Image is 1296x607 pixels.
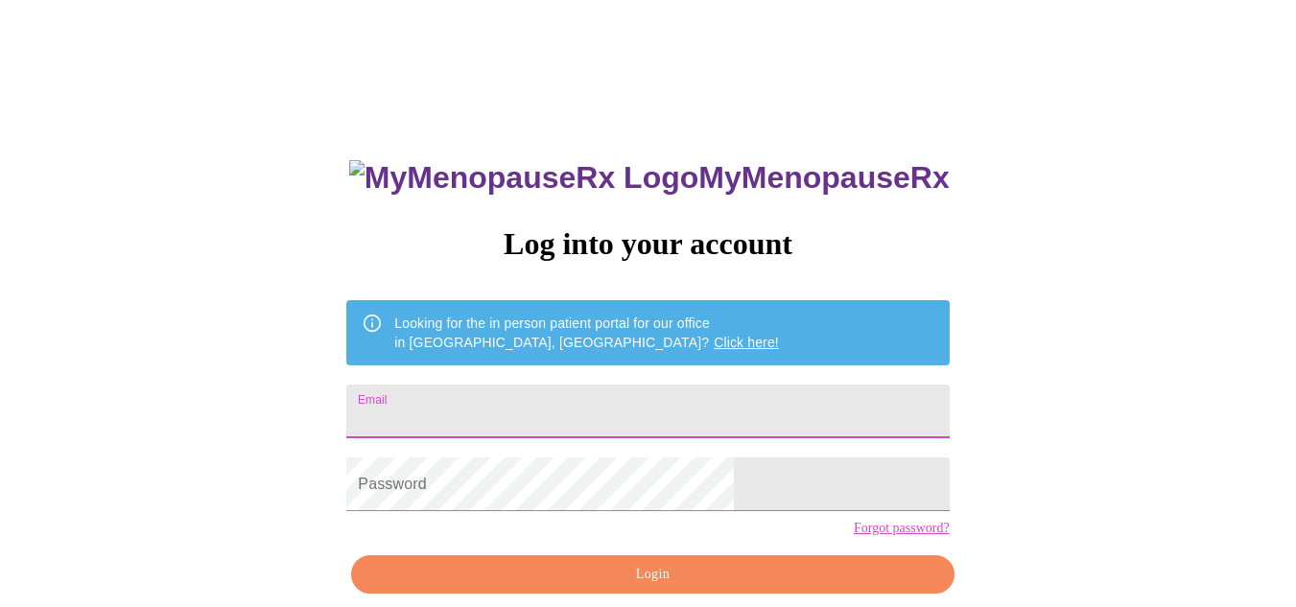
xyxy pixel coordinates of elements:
[854,521,950,536] a: Forgot password?
[349,160,950,196] h3: MyMenopauseRx
[346,226,949,262] h3: Log into your account
[351,555,954,595] button: Login
[714,335,779,350] a: Click here!
[394,306,779,360] div: Looking for the in person patient portal for our office in [GEOGRAPHIC_DATA], [GEOGRAPHIC_DATA]?
[349,160,698,196] img: MyMenopauseRx Logo
[373,563,931,587] span: Login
